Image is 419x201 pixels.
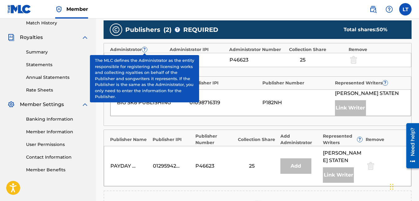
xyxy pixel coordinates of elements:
div: Represented Writers [335,80,405,86]
div: BIG SK8 PUBLISHING [117,99,186,106]
div: P182NH [262,99,332,106]
div: Administrator Number [229,46,286,53]
a: Match History [26,20,89,26]
img: MLC Logo [7,5,31,14]
a: Rate Sheets [26,87,89,93]
a: Annual Statements [26,74,89,81]
span: 50 % [377,27,387,32]
span: Publishers [125,25,160,34]
span: Royalties [20,34,43,41]
a: Summary [26,49,89,55]
img: search [369,6,377,13]
a: Banking Information [26,116,89,122]
span: Member Settings [20,101,64,108]
div: Collection Share [289,46,345,53]
div: Publisher IPI [189,80,259,86]
div: Remove [366,136,405,143]
div: Help [383,3,395,15]
div: Remove [349,46,405,53]
div: Drag [390,177,394,196]
div: Administrator IPI [170,46,226,53]
div: Add Administrator [280,133,320,146]
iframe: Resource Center [402,121,419,171]
div: User Menu [399,3,412,15]
img: expand-cell-toggle [104,57,110,63]
a: Contact Information [26,154,89,160]
span: ? [142,47,147,52]
div: Publisher Number [262,80,332,86]
div: Publisher Name [110,136,149,143]
span: [PERSON_NAME] STATEN [323,149,362,164]
span: REQUIRED [183,25,218,34]
span: ? [357,137,362,142]
img: Royalties [7,34,15,41]
div: 01098716319 [189,99,259,106]
span: ? [175,27,180,32]
div: Collection Share [238,136,277,143]
span: [PERSON_NAME] STATEN [335,90,399,97]
img: help [386,6,393,13]
img: publishers [112,26,120,33]
a: Statements [26,62,89,68]
iframe: Chat Widget [388,171,419,201]
div: Publisher IPI [153,136,192,143]
img: expand [81,101,89,108]
a: User Permissions [26,141,89,148]
img: Top Rightsholder [55,6,63,13]
span: ( 2 ) [163,25,172,34]
img: expand [81,34,89,41]
div: Total shares: [344,26,399,33]
div: Publisher Number [195,133,235,146]
span: ? [383,80,388,85]
div: Publisher Name [117,80,186,86]
a: Member Information [26,129,89,135]
a: Public Search [367,3,379,15]
div: Represented Writers [323,133,362,146]
span: Member [66,6,88,13]
a: Member Benefits [26,167,89,173]
img: Member Settings [7,101,15,108]
div: Administrator [110,46,167,53]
